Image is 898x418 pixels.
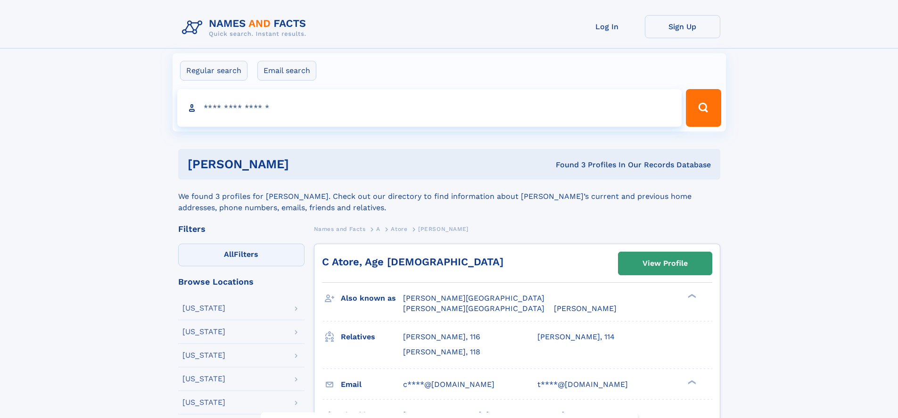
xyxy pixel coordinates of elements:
label: Filters [178,244,305,266]
div: View Profile [643,253,688,274]
h3: Relatives [341,329,403,345]
input: search input [177,89,682,127]
span: [PERSON_NAME][GEOGRAPHIC_DATA] [403,304,544,313]
a: View Profile [618,252,712,275]
h3: Also known as [341,290,403,306]
div: ❯ [685,293,697,299]
a: Log In [569,15,645,38]
span: [PERSON_NAME] [554,304,617,313]
div: ❯ [685,379,697,385]
a: A [376,223,380,235]
a: Names and Facts [314,223,366,235]
div: Filters [178,225,305,233]
span: [PERSON_NAME] [418,226,469,232]
div: We found 3 profiles for [PERSON_NAME]. Check out our directory to find information about [PERSON_... [178,180,720,213]
div: [US_STATE] [182,328,225,336]
a: [PERSON_NAME], 116 [403,332,480,342]
h1: [PERSON_NAME] [188,158,422,170]
span: A [376,226,380,232]
span: All [224,250,234,259]
label: Regular search [180,61,247,81]
label: Email search [257,61,316,81]
div: [US_STATE] [182,399,225,406]
div: Found 3 Profiles In Our Records Database [422,160,711,170]
span: [PERSON_NAME][GEOGRAPHIC_DATA] [403,294,544,303]
a: C Atore, Age [DEMOGRAPHIC_DATA] [322,256,503,268]
img: Logo Names and Facts [178,15,314,41]
div: [US_STATE] [182,352,225,359]
a: Sign Up [645,15,720,38]
div: [US_STATE] [182,304,225,312]
a: [PERSON_NAME], 114 [537,332,615,342]
div: [US_STATE] [182,375,225,383]
span: Atore [391,226,407,232]
div: Browse Locations [178,278,305,286]
h3: Email [341,377,403,393]
a: Atore [391,223,407,235]
a: [PERSON_NAME], 118 [403,347,480,357]
button: Search Button [686,89,721,127]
